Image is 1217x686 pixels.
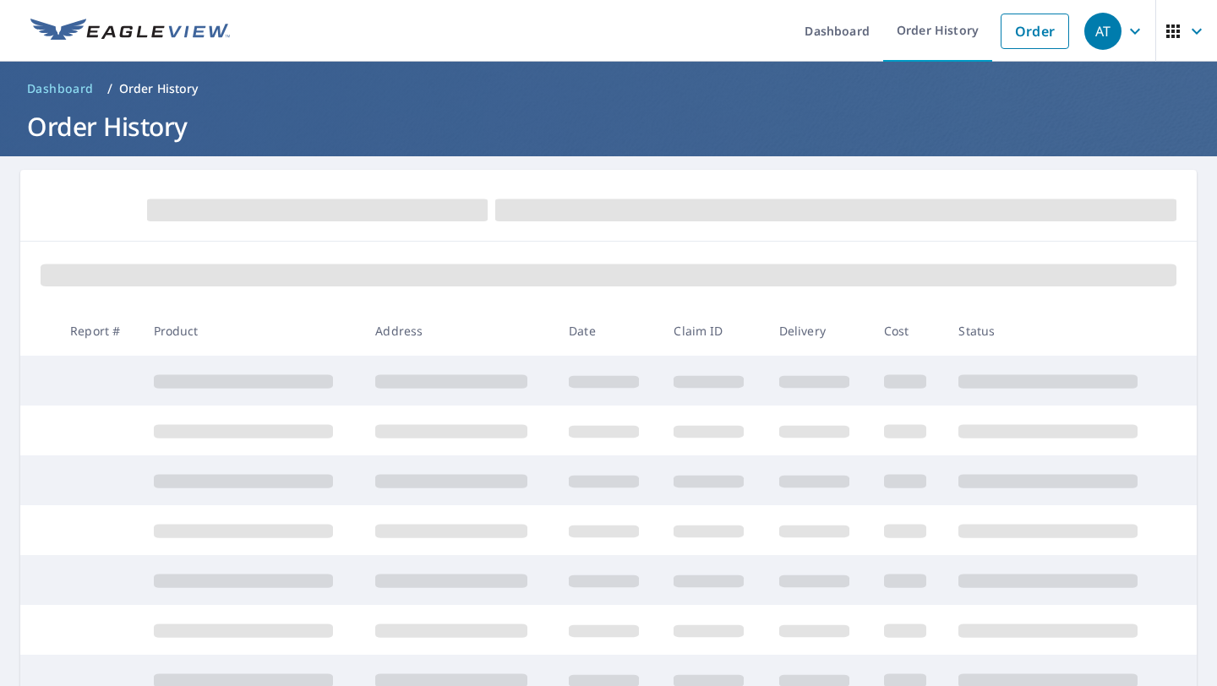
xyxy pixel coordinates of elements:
[362,306,555,356] th: Address
[1001,14,1069,49] a: Order
[20,75,101,102] a: Dashboard
[57,306,139,356] th: Report #
[107,79,112,99] li: /
[1084,13,1121,50] div: AT
[30,19,230,44] img: EV Logo
[20,75,1197,102] nav: breadcrumb
[555,306,660,356] th: Date
[20,109,1197,144] h1: Order History
[870,306,945,356] th: Cost
[119,80,199,97] p: Order History
[140,306,363,356] th: Product
[766,306,870,356] th: Delivery
[660,306,765,356] th: Claim ID
[945,306,1167,356] th: Status
[27,80,94,97] span: Dashboard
